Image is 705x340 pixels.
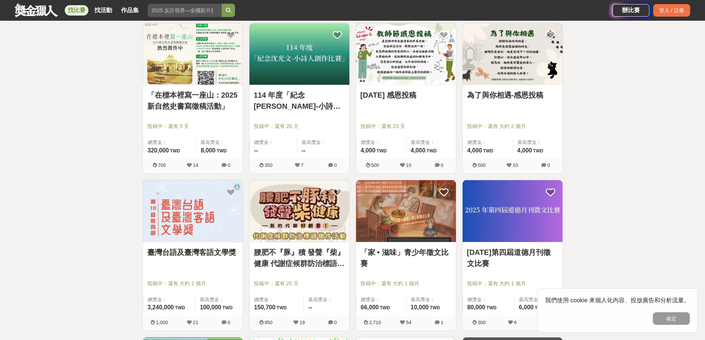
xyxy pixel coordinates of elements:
span: TWD [535,305,545,310]
img: Cover Image [356,180,456,242]
span: 0 [334,162,337,168]
span: 150,700 [254,304,276,310]
span: 投稿中：還有 20 天 [254,280,345,287]
span: 14 [193,162,198,168]
a: 作品集 [118,5,142,16]
a: 「在標本裡寫一座山：2025新自然史書寫徵稿活動」 [147,90,238,112]
span: 投稿中：還有 大約 1 個月 [467,280,558,287]
a: 臺灣台語及臺灣客語文學獎 [147,247,238,258]
span: 總獎金： [467,139,508,146]
span: 最高獎金： [302,139,345,146]
span: 最高獎金： [200,296,238,303]
img: Cover Image [249,180,349,242]
span: 投稿中：還有 大約 2 個月 [147,280,238,287]
span: 1,050 [156,320,168,325]
span: 4,000 [411,147,426,154]
span: 0 [547,162,550,168]
span: 300 [478,320,486,325]
img: Cover Image [249,23,349,85]
span: 2,710 [369,320,381,325]
span: 700 [158,162,166,168]
a: 辦比賽 [612,4,649,17]
img: Cover Image [143,180,243,242]
span: TWD [216,148,226,154]
button: 確定 [653,312,690,325]
span: 6 [514,320,517,325]
span: TWD [483,148,493,154]
span: TWD [380,305,390,310]
span: 21 [193,320,198,325]
span: 100,000 [200,304,221,310]
a: 找比賽 [65,5,88,16]
span: 最高獎金： [201,139,238,146]
img: Cover Image [356,23,456,85]
div: 登入 / 註冊 [653,4,690,17]
span: TWD [486,305,496,310]
a: [DATE] 感恩投稿 [360,90,451,101]
span: 投稿中：還有 大約 1 個月 [360,280,451,287]
span: 19 [299,320,305,325]
span: 投稿中：還有 23 天 [360,122,451,130]
span: -- [302,147,306,154]
span: 6,000 [519,304,534,310]
span: 總獎金： [467,296,510,303]
a: 腰肥不『豚』積 發聲『柴』健康 代謝症候群防治標語徵件活動 [254,247,345,269]
a: 找活動 [91,5,115,16]
span: 總獎金： [361,296,402,303]
span: 0 [441,162,443,168]
span: 10 [513,162,518,168]
a: 「家 • 滋味」青少年徵文比賽 [360,247,451,269]
span: 最高獎金： [517,139,558,146]
span: 4,000 [517,147,532,154]
span: 54 [406,320,411,325]
span: TWD [377,148,387,154]
span: 500 [371,162,379,168]
span: TWD [175,305,185,310]
span: 4,000 [467,147,482,154]
span: 3,240,000 [148,304,174,310]
span: 最高獎金： [519,296,558,303]
span: 最高獎金： [411,296,451,303]
span: 總獎金： [361,139,402,146]
span: 500 [478,162,486,168]
span: 0 [228,162,230,168]
span: 總獎金： [148,139,192,146]
span: 320,000 [148,147,169,154]
span: 950 [265,320,273,325]
span: 80,000 [467,304,486,310]
img: Cover Image [463,180,563,242]
img: Cover Image [143,23,243,85]
span: 4,000 [361,147,376,154]
a: 114 年度「紀念[PERSON_NAME]-小詩人創作比賽」 [254,90,345,112]
span: 總獎金： [254,139,293,146]
span: TWD [430,305,440,310]
span: 總獎金： [148,296,191,303]
span: -- [254,147,258,154]
img: Cover Image [463,23,563,85]
span: 1 [441,320,443,325]
span: 0 [228,320,230,325]
span: TWD [276,305,286,310]
a: [DATE]第四屆道德月刊徵文比賽 [467,247,558,269]
span: 最高獎金： [411,139,451,146]
span: 投稿中：還有 5 天 [147,122,238,130]
span: 投稿中：還有 大約 2 個月 [467,122,558,130]
span: 0 [334,320,337,325]
span: 10 [406,162,411,168]
input: 2025 反詐視界—全國影片競賽 [148,4,222,17]
span: TWD [222,305,232,310]
span: 最高獎金： [308,296,345,303]
span: 總獎金： [254,296,299,303]
span: 66,000 [361,304,379,310]
span: TWD [533,148,543,154]
span: -- [308,304,312,310]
